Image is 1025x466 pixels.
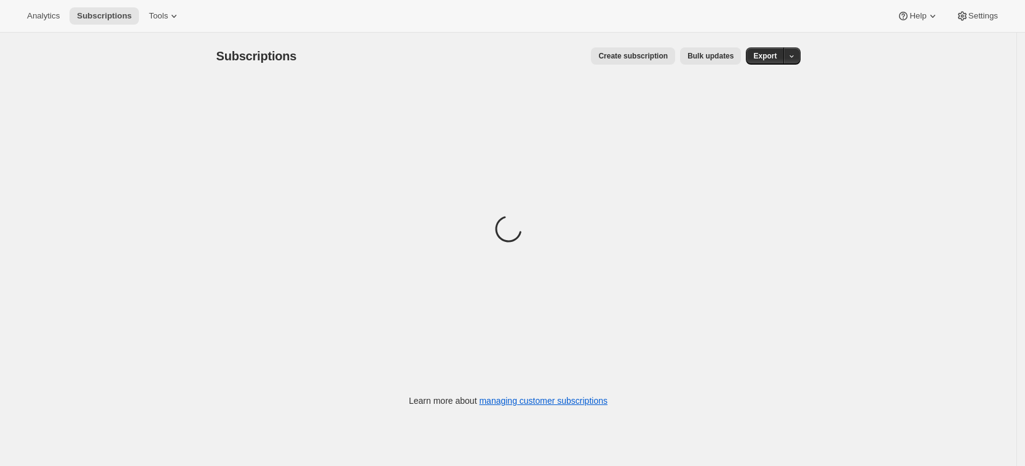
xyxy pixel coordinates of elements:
[753,51,777,61] span: Export
[409,395,607,407] p: Learn more about
[216,49,297,63] span: Subscriptions
[949,7,1005,25] button: Settings
[598,51,668,61] span: Create subscription
[687,51,734,61] span: Bulk updates
[680,47,741,65] button: Bulk updates
[591,47,675,65] button: Create subscription
[746,47,784,65] button: Export
[69,7,139,25] button: Subscriptions
[27,11,60,21] span: Analytics
[77,11,132,21] span: Subscriptions
[968,11,998,21] span: Settings
[149,11,168,21] span: Tools
[141,7,188,25] button: Tools
[20,7,67,25] button: Analytics
[890,7,946,25] button: Help
[909,11,926,21] span: Help
[479,396,607,406] a: managing customer subscriptions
